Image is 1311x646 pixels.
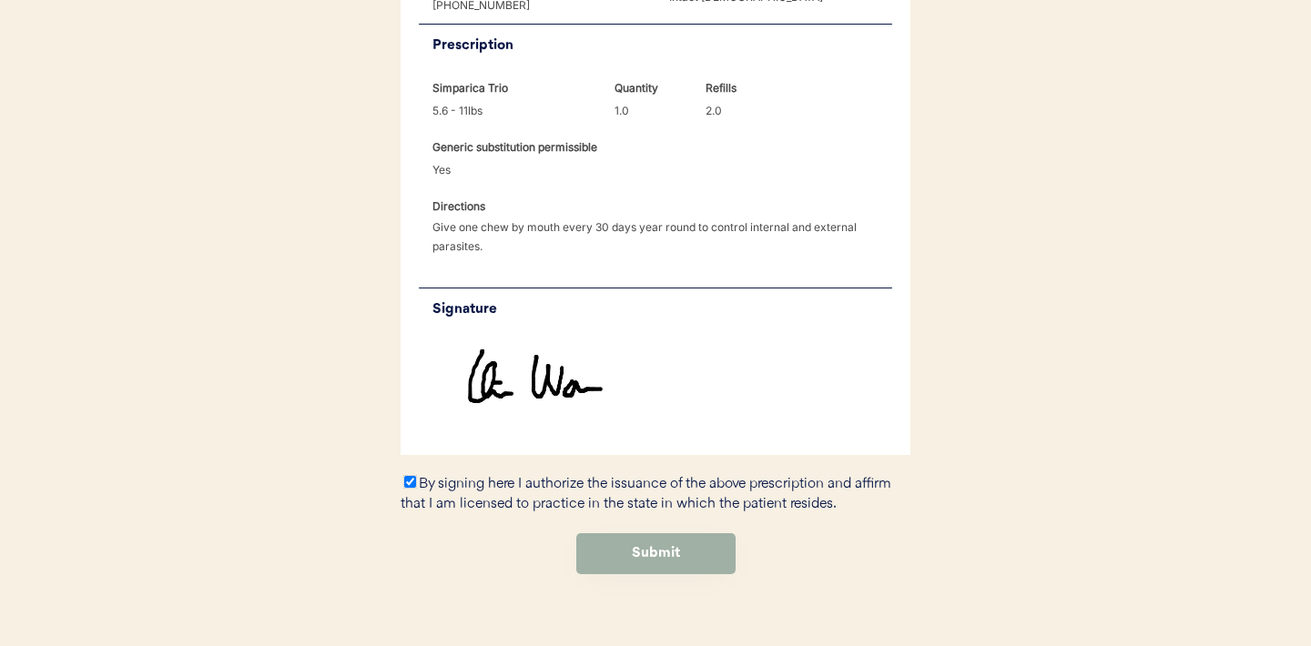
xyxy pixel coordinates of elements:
div: 5.6 - 11lbs [432,101,601,120]
label: By signing here I authorize the issuance of the above prescription and affirm that I am licensed ... [401,477,891,512]
div: Refills [706,78,783,97]
strong: Simparica Trio [432,81,508,95]
div: 2.0 [706,101,783,120]
div: 1.0 [615,101,692,120]
div: Generic substitution permissible [432,137,597,156]
div: Yes [432,160,510,179]
button: Submit [576,533,736,574]
div: Prescription [432,34,892,57]
img: https%3A%2F%2Fb1fdecc9f5d32684efbb068259a22d3b.cdn.bubble.io%2Ff1756519673903x259918292547701060%... [419,330,892,437]
div: Give one chew by mouth every 30 days year round to control internal and external parasites. [432,217,892,256]
div: Signature [432,298,892,321]
div: Directions [432,197,510,216]
div: Quantity [615,78,692,97]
